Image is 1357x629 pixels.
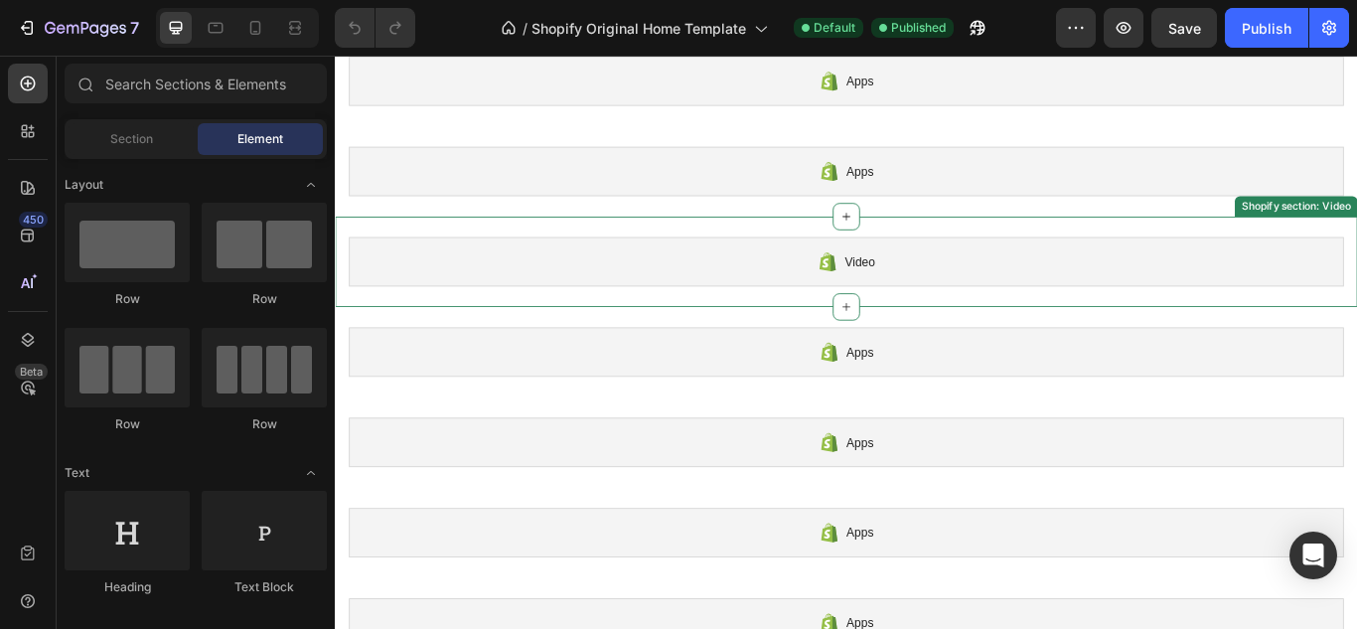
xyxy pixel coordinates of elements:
[65,578,190,596] div: Heading
[814,19,855,37] span: Default
[335,56,1357,629] iframe: Design area
[8,8,148,48] button: 7
[202,578,327,596] div: Text Block
[65,64,327,103] input: Search Sections & Elements
[295,457,327,489] span: Toggle open
[295,169,327,201] span: Toggle open
[531,18,746,39] span: Shopify Original Home Template
[1168,20,1201,37] span: Save
[1289,532,1337,579] div: Open Intercom Messenger
[65,176,103,194] span: Layout
[19,212,48,228] div: 450
[596,439,628,463] span: Apps
[891,19,946,37] span: Published
[1053,167,1188,185] div: Shopify section: Video
[202,290,327,308] div: Row
[1225,8,1308,48] button: Publish
[130,16,139,40] p: 7
[202,415,327,433] div: Row
[65,464,89,482] span: Text
[65,290,190,308] div: Row
[596,123,628,147] span: Apps
[335,8,415,48] div: Undo/Redo
[596,545,628,568] span: Apps
[1151,8,1217,48] button: Save
[15,364,48,380] div: Beta
[237,130,283,148] span: Element
[523,18,528,39] span: /
[65,415,190,433] div: Row
[594,229,630,252] span: Video
[1242,18,1291,39] div: Publish
[596,334,628,358] span: Apps
[110,130,153,148] span: Section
